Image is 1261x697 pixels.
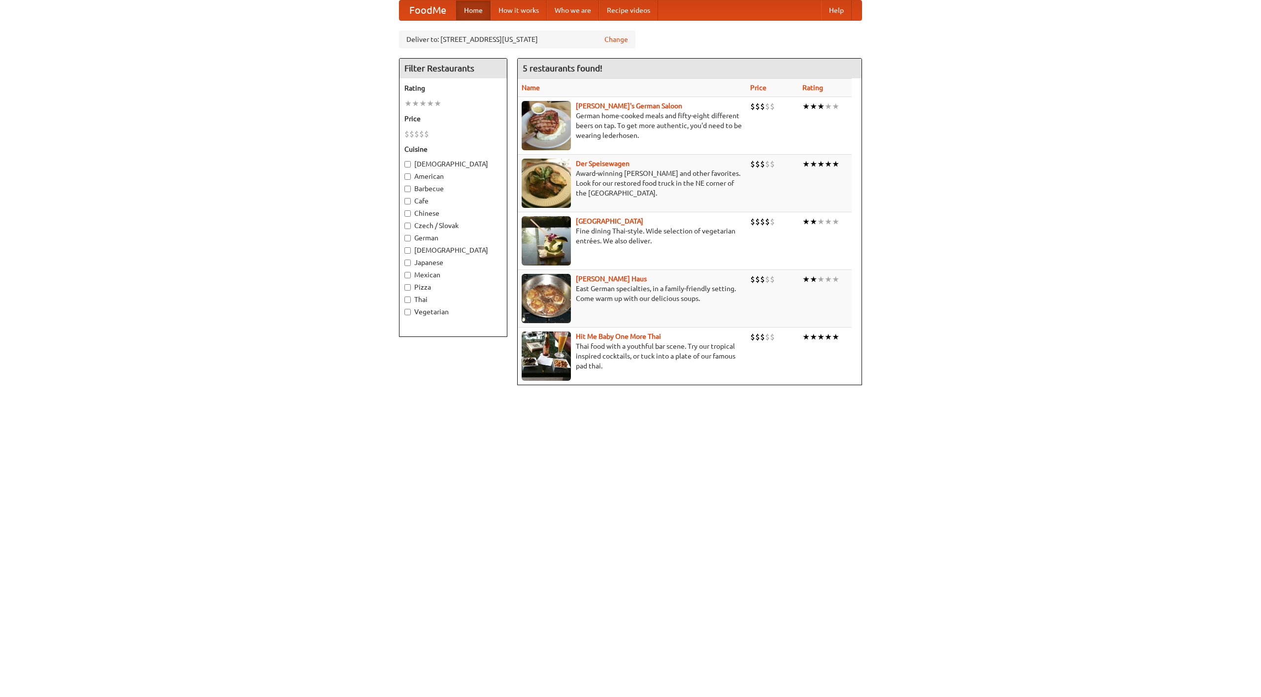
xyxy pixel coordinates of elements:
input: American [404,173,411,180]
li: $ [409,129,414,139]
h4: Filter Restaurants [399,59,507,78]
li: $ [770,274,775,285]
label: Vegetarian [404,307,502,317]
input: Czech / Slovak [404,223,411,229]
input: Pizza [404,284,411,291]
a: Der Speisewagen [576,160,630,167]
li: $ [755,216,760,227]
input: [DEMOGRAPHIC_DATA] [404,161,411,167]
li: ★ [817,216,825,227]
li: ★ [817,101,825,112]
a: Change [604,34,628,44]
label: German [404,233,502,243]
a: [PERSON_NAME] Haus [576,275,647,283]
li: $ [770,159,775,169]
li: ★ [810,274,817,285]
label: Mexican [404,270,502,280]
li: ★ [825,159,832,169]
a: How it works [491,0,547,20]
li: $ [760,274,765,285]
p: East German specialties, in a family-friendly setting. Come warm up with our delicious soups. [522,284,742,303]
img: satay.jpg [522,216,571,266]
a: Rating [802,84,823,92]
li: ★ [419,98,427,109]
li: ★ [832,274,839,285]
li: ★ [832,101,839,112]
li: ★ [802,274,810,285]
li: ★ [825,216,832,227]
li: ★ [832,216,839,227]
input: Barbecue [404,186,411,192]
a: [GEOGRAPHIC_DATA] [576,217,643,225]
p: Thai food with a youthful bar scene. Try our tropical inspired cocktails, or tuck into a plate of... [522,341,742,371]
h5: Cuisine [404,144,502,154]
a: Help [821,0,852,20]
li: $ [404,129,409,139]
li: ★ [802,216,810,227]
li: ★ [802,159,810,169]
li: ★ [817,274,825,285]
li: ★ [825,332,832,342]
a: Home [456,0,491,20]
label: Chinese [404,208,502,218]
li: ★ [817,332,825,342]
b: Hit Me Baby One More Thai [576,332,661,340]
li: $ [765,332,770,342]
li: $ [750,101,755,112]
li: ★ [427,98,434,109]
h5: Price [404,114,502,124]
li: ★ [810,101,817,112]
input: Cafe [404,198,411,204]
li: ★ [817,159,825,169]
li: $ [770,216,775,227]
li: $ [750,159,755,169]
li: $ [419,129,424,139]
li: ★ [832,159,839,169]
li: ★ [825,101,832,112]
label: American [404,171,502,181]
li: $ [750,274,755,285]
label: Cafe [404,196,502,206]
img: babythai.jpg [522,332,571,381]
li: $ [765,159,770,169]
li: $ [750,216,755,227]
li: ★ [810,159,817,169]
li: $ [770,101,775,112]
img: esthers.jpg [522,101,571,150]
li: $ [765,216,770,227]
a: [PERSON_NAME]'s German Saloon [576,102,682,110]
a: FoodMe [399,0,456,20]
input: Thai [404,297,411,303]
p: Award-winning [PERSON_NAME] and other favorites. Look for our restored food truck in the NE corne... [522,168,742,198]
li: $ [755,332,760,342]
ng-pluralize: 5 restaurants found! [523,64,602,73]
div: Deliver to: [STREET_ADDRESS][US_STATE] [399,31,635,48]
label: Pizza [404,282,502,292]
p: Fine dining Thai-style. Wide selection of vegetarian entrées. We also deliver. [522,226,742,246]
label: [DEMOGRAPHIC_DATA] [404,159,502,169]
li: ★ [802,332,810,342]
img: kohlhaus.jpg [522,274,571,323]
input: German [404,235,411,241]
li: ★ [832,332,839,342]
li: $ [414,129,419,139]
a: Name [522,84,540,92]
label: [DEMOGRAPHIC_DATA] [404,245,502,255]
li: ★ [404,98,412,109]
li: ★ [810,216,817,227]
li: $ [765,274,770,285]
li: $ [765,101,770,112]
li: $ [755,159,760,169]
input: Japanese [404,260,411,266]
input: Chinese [404,210,411,217]
a: Recipe videos [599,0,658,20]
li: $ [755,101,760,112]
label: Japanese [404,258,502,267]
li: ★ [825,274,832,285]
li: $ [770,332,775,342]
a: Price [750,84,766,92]
li: ★ [434,98,441,109]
